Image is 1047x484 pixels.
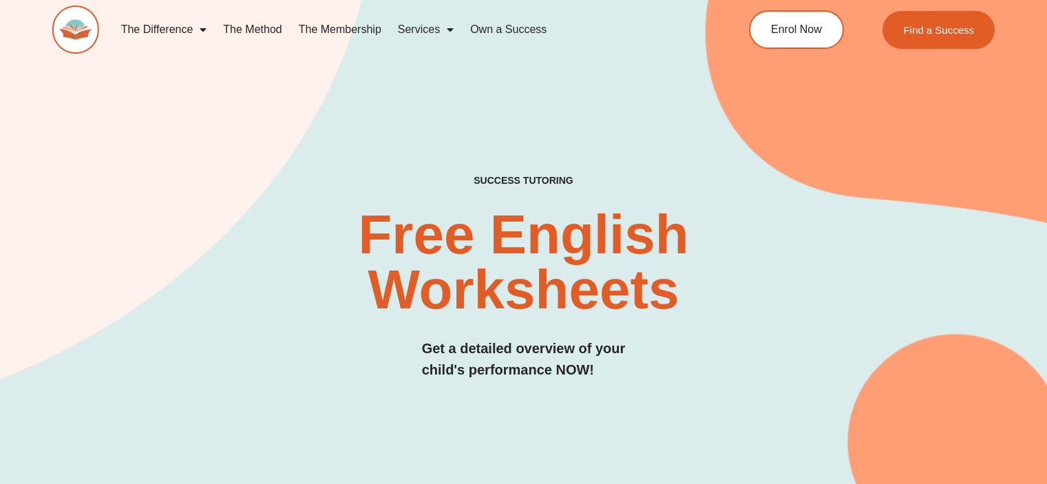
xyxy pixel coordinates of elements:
[749,10,844,49] a: Enrol Now
[882,11,995,49] a: Find a Success
[113,14,695,45] nav: Menu
[384,175,663,187] h4: SUCCESS TUTORING​
[422,338,626,381] h3: Get a detailed overview of your child's performance NOW!
[113,14,215,45] a: The Difference
[903,25,974,35] span: Find a Success
[978,418,1047,484] iframe: Chat Widget
[290,14,390,45] a: The Membership
[215,14,290,45] a: The Method
[771,24,822,35] span: Enrol Now
[462,14,555,45] a: Own a Success
[390,14,462,45] a: Services
[213,207,834,317] h2: Free English Worksheets​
